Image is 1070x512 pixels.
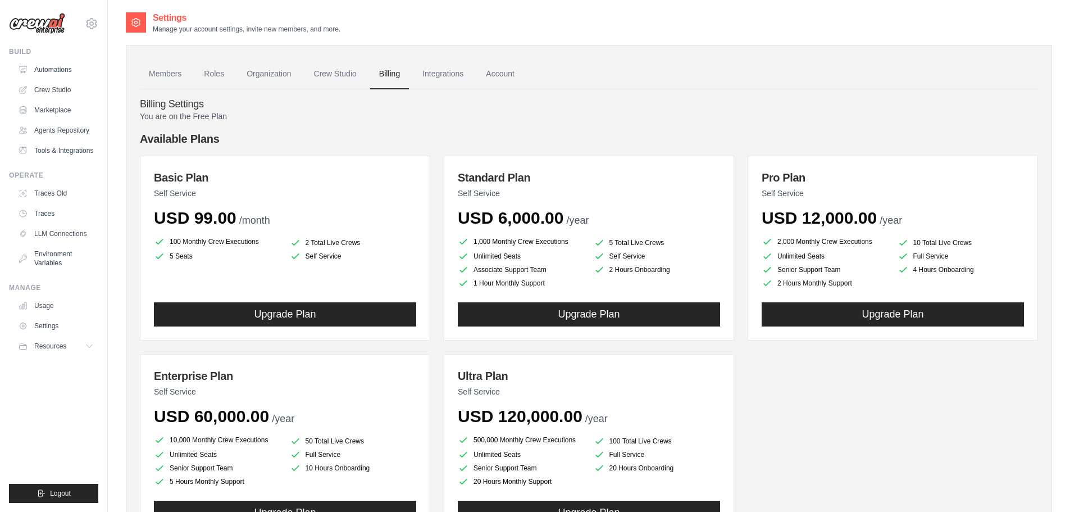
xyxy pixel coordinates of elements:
[9,484,98,503] button: Logout
[458,170,720,185] h3: Standard Plan
[762,264,889,275] li: Senior Support Team
[477,59,523,89] a: Account
[305,59,366,89] a: Crew Studio
[154,407,269,425] span: USD 60,000.00
[762,170,1024,185] h3: Pro Plan
[458,463,585,474] li: Senior Support Team
[594,264,721,275] li: 2 Hours Onboarding
[154,302,416,327] button: Upgrade Plan
[9,283,98,292] div: Manage
[50,489,71,498] span: Logout
[762,209,877,227] span: USD 12,000.00
[458,476,585,487] li: 20 Hours Monthly Support
[140,59,190,89] a: Members
[13,81,98,99] a: Crew Studio
[13,101,98,119] a: Marketplace
[154,188,416,199] p: Self Service
[290,463,417,474] li: 10 Hours Onboarding
[458,449,585,460] li: Unlimited Seats
[290,237,417,248] li: 2 Total Live Crews
[34,342,66,351] span: Resources
[154,386,416,397] p: Self Service
[594,237,721,248] li: 5 Total Live Crews
[458,368,720,384] h3: Ultra Plan
[140,111,1038,122] p: You are on the Free Plan
[13,317,98,335] a: Settings
[154,235,281,248] li: 100 Monthly Crew Executions
[153,11,340,25] h2: Settings
[13,225,98,243] a: LLM Connections
[13,121,98,139] a: Agents Repository
[272,413,294,424] span: /year
[458,278,585,289] li: 1 Hour Monthly Support
[13,297,98,315] a: Usage
[898,264,1025,275] li: 4 Hours Onboarding
[762,251,889,262] li: Unlimited Seats
[458,407,582,425] span: USD 120,000.00
[154,449,281,460] li: Unlimited Seats
[458,188,720,199] p: Self Service
[290,449,417,460] li: Full Service
[898,251,1025,262] li: Full Service
[458,386,720,397] p: Self Service
[154,368,416,384] h3: Enterprise Plan
[154,209,236,227] span: USD 99.00
[154,433,281,447] li: 10,000 Monthly Crew Executions
[594,251,721,262] li: Self Service
[154,463,281,474] li: Senior Support Team
[458,302,720,327] button: Upgrade Plan
[154,476,281,487] li: 5 Hours Monthly Support
[13,245,98,272] a: Environment Variables
[9,171,98,180] div: Operate
[13,61,98,79] a: Automations
[13,205,98,223] a: Traces
[413,59,472,89] a: Integrations
[13,184,98,202] a: Traces Old
[762,278,889,289] li: 2 Hours Monthly Support
[290,436,417,447] li: 50 Total Live Crews
[585,413,608,424] span: /year
[13,337,98,355] button: Resources
[239,215,270,226] span: /month
[195,59,233,89] a: Roles
[458,251,585,262] li: Unlimited Seats
[458,264,585,275] li: Associate Support Team
[290,251,417,262] li: Self Service
[898,237,1025,248] li: 10 Total Live Crews
[9,47,98,56] div: Build
[13,142,98,160] a: Tools & Integrations
[9,13,65,34] img: Logo
[140,98,1038,111] h4: Billing Settings
[154,251,281,262] li: 5 Seats
[762,302,1024,327] button: Upgrade Plan
[762,188,1024,199] p: Self Service
[153,25,340,34] p: Manage your account settings, invite new members, and more.
[594,463,721,474] li: 20 Hours Onboarding
[594,449,721,460] li: Full Service
[238,59,300,89] a: Organization
[140,131,1038,147] h4: Available Plans
[458,433,585,447] li: 500,000 Monthly Crew Executions
[880,215,902,226] span: /year
[154,170,416,185] h3: Basic Plan
[566,215,589,226] span: /year
[370,59,409,89] a: Billing
[458,235,585,248] li: 1,000 Monthly Crew Executions
[762,235,889,248] li: 2,000 Monthly Crew Executions
[458,209,563,227] span: USD 6,000.00
[594,436,721,447] li: 100 Total Live Crews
